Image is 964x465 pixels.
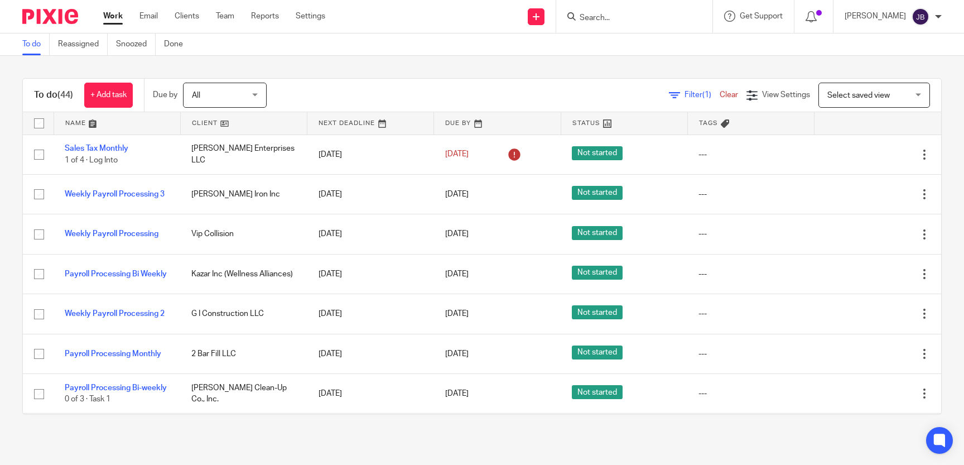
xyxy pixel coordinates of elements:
[572,346,623,359] span: Not started
[65,395,110,403] span: 0 of 3 · Task 1
[103,11,123,22] a: Work
[699,120,718,126] span: Tags
[445,350,469,358] span: [DATE]
[579,13,679,23] input: Search
[307,214,434,254] td: [DATE]
[307,174,434,214] td: [DATE]
[180,214,307,254] td: Vip Collision
[685,91,720,99] span: Filter
[845,11,906,22] p: [PERSON_NAME]
[65,156,118,164] span: 1 of 4 · Log Into
[116,33,156,55] a: Snoozed
[58,33,108,55] a: Reassigned
[698,269,803,280] div: ---
[307,294,434,334] td: [DATE]
[762,91,810,99] span: View Settings
[572,226,623,240] span: Not started
[720,91,738,99] a: Clear
[445,390,469,397] span: [DATE]
[65,230,158,238] a: Weekly Payroll Processing
[296,11,325,22] a: Settings
[307,374,434,414] td: [DATE]
[445,270,469,278] span: [DATE]
[572,305,623,319] span: Not started
[65,145,128,152] a: Sales Tax Monthly
[180,374,307,414] td: [PERSON_NAME] Clean-Up Co., Inc.
[139,11,158,22] a: Email
[572,186,623,200] span: Not started
[84,83,133,108] a: + Add task
[307,334,434,373] td: [DATE]
[180,254,307,294] td: Kazar Inc (Wellness Alliances)
[702,91,711,99] span: (1)
[445,190,469,198] span: [DATE]
[65,384,167,392] a: Payroll Processing Bi-weekly
[698,149,803,160] div: ---
[22,9,78,24] img: Pixie
[827,92,890,99] span: Select saved view
[180,294,307,334] td: G I Construction LLC
[192,92,200,99] span: All
[698,348,803,359] div: ---
[251,11,279,22] a: Reports
[912,8,929,26] img: svg%3E
[34,89,73,101] h1: To do
[180,174,307,214] td: [PERSON_NAME] Iron Inc
[698,228,803,239] div: ---
[307,254,434,294] td: [DATE]
[57,90,73,99] span: (44)
[307,414,434,453] td: [DATE]
[65,350,161,358] a: Payroll Processing Monthly
[65,190,165,198] a: Weekly Payroll Processing 3
[216,11,234,22] a: Team
[153,89,177,100] p: Due by
[572,266,623,280] span: Not started
[445,230,469,238] span: [DATE]
[698,308,803,319] div: ---
[445,151,469,159] span: [DATE]
[307,135,434,174] td: [DATE]
[698,388,803,399] div: ---
[740,12,783,20] span: Get Support
[572,146,623,160] span: Not started
[175,11,199,22] a: Clients
[65,270,167,278] a: Payroll Processing Bi Weekly
[164,33,191,55] a: Done
[180,135,307,174] td: [PERSON_NAME] Enterprises LLC
[698,189,803,200] div: ---
[65,310,165,318] a: Weekly Payroll Processing 2
[445,310,469,318] span: [DATE]
[572,385,623,399] span: Not started
[180,334,307,373] td: 2 Bar Fill LLC
[22,33,50,55] a: To do
[180,414,307,453] td: [PERSON_NAME] LLC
